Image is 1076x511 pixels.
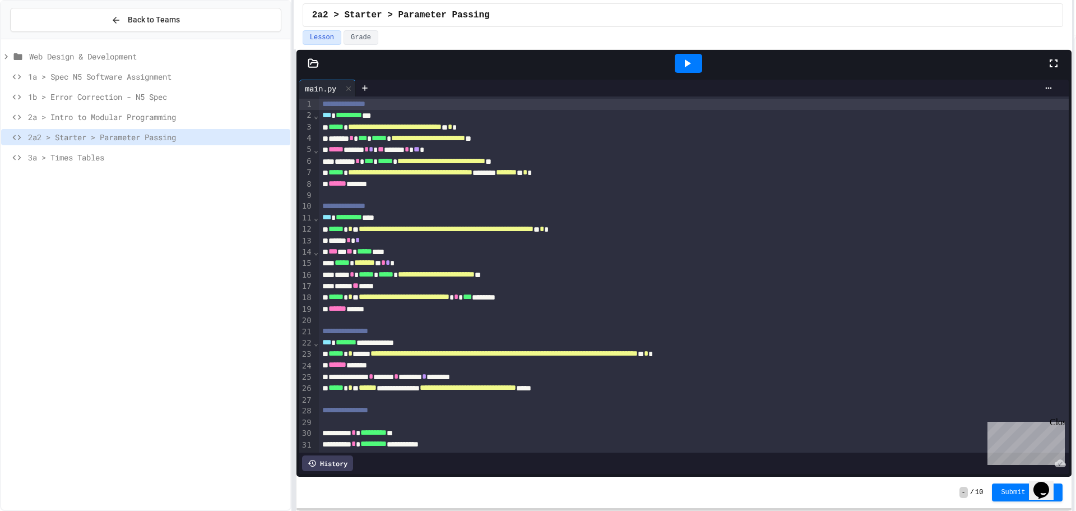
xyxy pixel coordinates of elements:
div: 29 [299,417,313,429]
span: / [970,488,974,497]
span: Fold line [313,111,319,120]
div: 23 [299,349,313,360]
div: 9 [299,190,313,201]
span: Web Design & Development [29,50,286,62]
button: Back to Teams [10,8,281,32]
span: Fold line [313,338,319,347]
div: 18 [299,292,313,303]
button: Submit Answer [992,484,1063,501]
span: - [959,487,968,498]
div: 30 [299,428,313,439]
span: 3a > Times Tables [28,151,286,163]
div: 8 [299,179,313,190]
iframe: chat widget [1029,466,1065,500]
div: main.py [299,80,356,96]
div: 1 [299,99,313,110]
span: 1a > Spec N5 Software Assignment [28,71,286,82]
div: 22 [299,338,313,349]
span: 1b > Error Correction - N5 Spec [28,91,286,103]
iframe: chat widget [983,417,1065,465]
span: 2a2 > Starter > Parameter Passing [312,8,490,22]
div: 24 [299,361,313,372]
div: 6 [299,156,313,167]
div: 3 [299,122,313,133]
span: 2a > Intro to Modular Programming [28,111,286,123]
div: 32 [299,451,313,462]
div: 28 [299,406,313,417]
div: 26 [299,383,313,394]
div: 19 [299,304,313,315]
div: 20 [299,315,313,326]
div: 7 [299,167,313,178]
div: 27 [299,395,313,406]
span: 2a2 > Starter > Parameter Passing [28,131,286,143]
button: Lesson [303,30,341,45]
button: Grade [344,30,378,45]
div: 10 [299,201,313,212]
div: 17 [299,281,313,292]
span: 10 [975,488,983,497]
div: 13 [299,236,313,247]
span: Submit Answer [1001,488,1054,497]
div: 15 [299,258,313,269]
span: Fold line [313,213,319,222]
div: 14 [299,247,313,258]
div: 16 [299,270,313,281]
div: main.py [299,82,342,94]
span: Back to Teams [128,14,180,26]
div: 25 [299,372,313,383]
span: Fold line [313,247,319,256]
div: 4 [299,133,313,144]
div: 12 [299,224,313,235]
div: 2 [299,110,313,121]
div: 31 [299,440,313,451]
div: History [302,455,353,471]
div: 21 [299,326,313,338]
div: 11 [299,213,313,224]
div: 5 [299,144,313,155]
span: Fold line [313,145,319,154]
div: Chat with us now!Close [4,4,77,71]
